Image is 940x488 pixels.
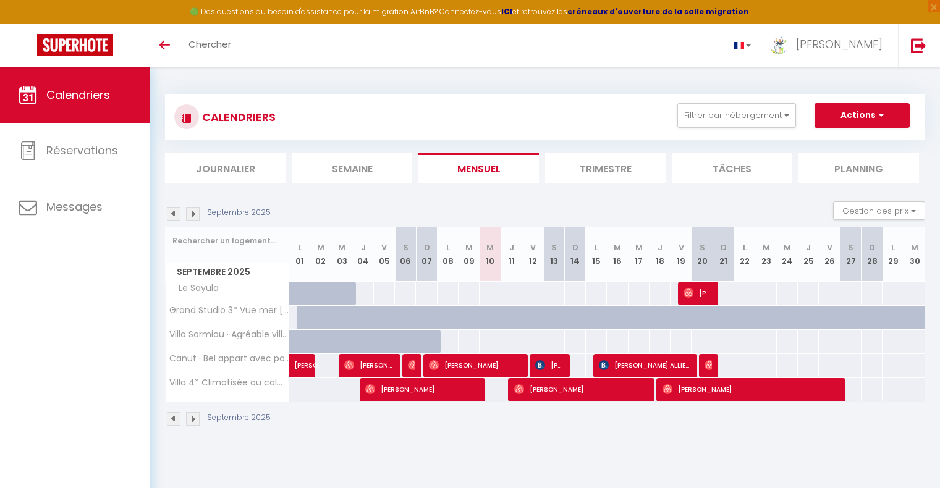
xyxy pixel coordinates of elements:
[365,377,477,401] span: [PERSON_NAME]
[806,242,811,253] abbr: J
[207,412,271,424] p: Septembre 2025
[671,227,692,282] th: 19
[167,378,291,387] span: Villa 4* Climatisée au calme proche mer et vignes
[46,199,103,214] span: Messages
[446,242,450,253] abbr: L
[819,227,840,282] th: 26
[586,227,607,282] th: 15
[713,227,734,282] th: 21
[784,242,791,253] abbr: M
[418,153,539,183] li: Mensuel
[650,227,671,282] th: 18
[317,242,324,253] abbr: M
[289,227,310,282] th: 01
[614,242,621,253] abbr: M
[352,227,373,282] th: 04
[734,227,755,282] th: 22
[381,242,387,253] abbr: V
[663,377,837,401] span: [PERSON_NAME]
[167,330,291,339] span: Villa Sormiou · Agréable villa avec piscine
[37,34,113,56] img: Super Booking
[599,353,690,377] span: [PERSON_NAME] ALLIESE
[46,143,118,158] span: Réservations
[395,227,416,282] th: 06
[760,24,898,67] a: ... [PERSON_NAME]
[199,103,276,131] h3: CALENDRIERS
[424,242,430,253] abbr: D
[572,242,578,253] abbr: D
[883,227,904,282] th: 29
[815,103,910,128] button: Actions
[374,227,395,282] th: 05
[298,242,302,253] abbr: L
[459,227,480,282] th: 09
[840,227,862,282] th: 27
[743,242,747,253] abbr: L
[551,242,557,253] abbr: S
[310,227,331,282] th: 02
[887,432,931,479] iframe: Chat
[911,242,918,253] abbr: M
[565,227,586,282] th: 14
[514,377,647,401] span: [PERSON_NAME]
[46,87,110,103] span: Calendriers
[827,242,832,253] abbr: V
[692,227,713,282] th: 20
[429,353,520,377] span: [PERSON_NAME]
[777,227,798,282] th: 24
[672,153,792,183] li: Tâches
[338,242,345,253] abbr: M
[833,201,925,220] button: Gestion des prix
[465,242,473,253] abbr: M
[595,242,598,253] abbr: L
[207,207,271,219] p: Septembre 2025
[438,227,459,282] th: 08
[166,263,289,281] span: Septembre 2025
[677,103,796,128] button: Filtrer par hébergement
[530,242,536,253] abbr: V
[408,353,415,377] span: [PERSON_NAME]
[486,242,494,253] abbr: M
[545,153,666,183] li: Trimestre
[755,227,776,282] th: 23
[289,354,310,377] a: [PERSON_NAME]
[796,36,883,52] span: [PERSON_NAME]
[629,227,650,282] th: 17
[522,227,543,282] th: 12
[904,227,925,282] th: 30
[869,242,875,253] abbr: D
[167,282,222,295] span: Le Sayula
[798,153,919,183] li: Planning
[607,227,628,282] th: 16
[509,242,514,253] abbr: J
[679,242,684,253] abbr: V
[167,306,291,315] span: Grand Studio 3* Vue mer [GEOGRAPHIC_DATA]
[700,242,705,253] abbr: S
[344,353,393,377] span: [PERSON_NAME]
[416,227,437,282] th: 07
[172,230,282,252] input: Rechercher un logement...
[705,353,711,377] span: [PERSON_NAME]
[721,242,727,253] abbr: D
[361,242,366,253] abbr: J
[635,242,643,253] abbr: M
[684,281,711,305] span: [PERSON_NAME]
[331,227,352,282] th: 03
[501,6,512,17] a: ICI
[165,153,286,183] li: Journalier
[501,227,522,282] th: 11
[179,24,240,67] a: Chercher
[891,242,895,253] abbr: L
[567,6,749,17] a: créneaux d'ouverture de la salle migration
[848,242,853,253] abbr: S
[798,227,819,282] th: 25
[769,35,788,54] img: ...
[403,242,409,253] abbr: S
[294,347,323,371] span: [PERSON_NAME]
[911,38,926,53] img: logout
[167,354,291,363] span: Canut · Bel appart avec parking, 150 m du vieux port, 50m2
[658,242,663,253] abbr: J
[763,242,770,253] abbr: M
